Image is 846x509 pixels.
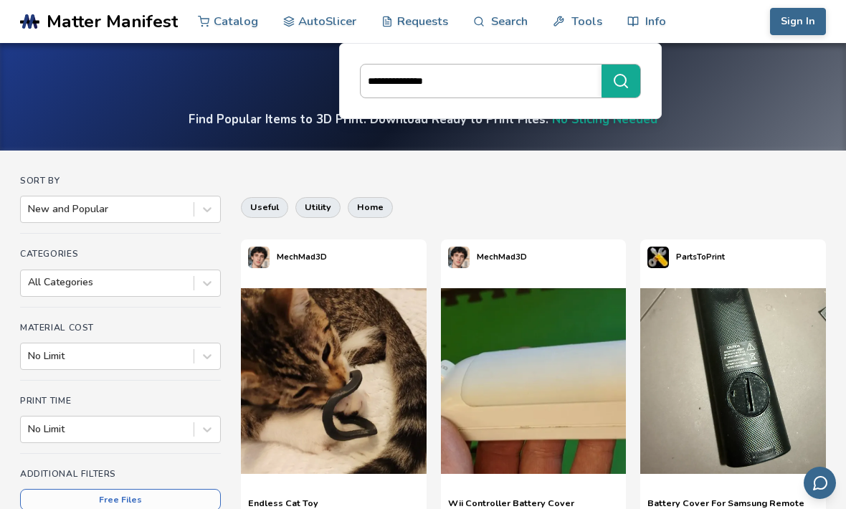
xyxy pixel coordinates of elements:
span: Matter Manifest [47,11,178,32]
button: Send feedback via email [804,467,836,499]
h4: Material Cost [20,323,221,333]
img: MechMad3D's profile [248,247,270,268]
h4: Categories [20,249,221,259]
a: MechMad3D's profileMechMad3D [241,239,334,275]
h4: Print Time [20,396,221,406]
img: MechMad3D's profile [448,247,470,268]
input: No Limit [28,351,31,362]
p: MechMad3D [477,249,527,265]
button: home [348,197,393,217]
p: PartsToPrint [676,249,725,265]
button: utility [295,197,341,217]
h4: Sort By [20,176,221,186]
a: MechMad3D's profileMechMad3D [441,239,534,275]
button: Sign In [770,8,826,35]
a: PartsToPrint's profilePartsToPrint [640,239,732,275]
button: useful [241,197,288,217]
input: No Limit [28,424,31,435]
input: All Categories [28,277,31,288]
a: No Slicing Needed [552,111,657,128]
p: MechMad3D [277,249,327,265]
input: New and Popular [28,204,31,215]
h4: Find Popular Items to 3D Print. Download Ready to Print Files. [189,111,657,128]
img: PartsToPrint's profile [647,247,669,268]
h4: Additional Filters [20,469,221,479]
